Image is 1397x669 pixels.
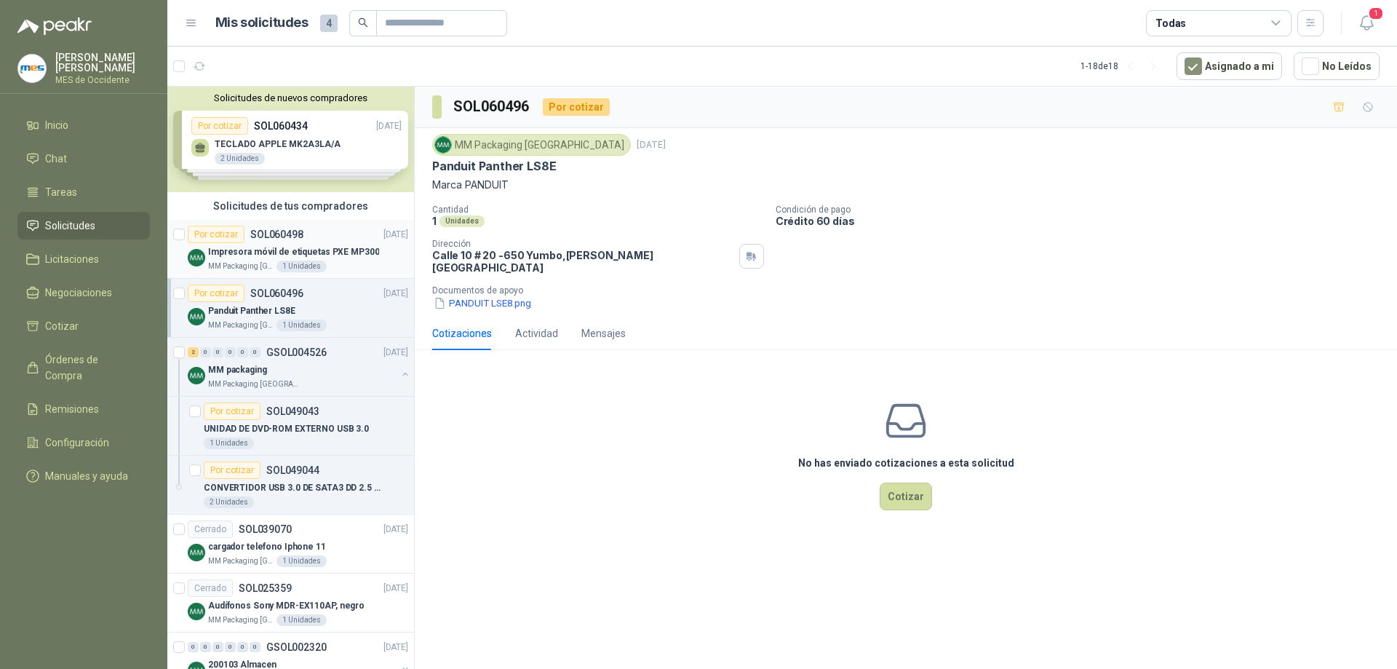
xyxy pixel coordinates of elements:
div: Por cotizar [188,226,244,243]
div: 2 [188,347,199,357]
button: 1 [1353,10,1380,36]
span: Remisiones [45,401,99,417]
p: [DATE] [383,228,408,242]
img: Company Logo [435,137,451,153]
div: 0 [200,347,211,357]
h1: Mis solicitudes [215,12,309,33]
div: 0 [200,642,211,652]
a: Configuración [17,429,150,456]
a: Inicio [17,111,150,139]
div: Por cotizar [188,285,244,302]
img: Company Logo [188,308,205,325]
div: 0 [225,642,236,652]
div: 1 Unidades [276,614,327,626]
p: SOL025359 [239,583,292,593]
p: SOL049044 [266,465,319,475]
span: Tareas [45,184,77,200]
div: MM Packaging [GEOGRAPHIC_DATA] [432,134,631,156]
div: Por cotizar [543,98,610,116]
div: 1 Unidades [276,261,327,272]
p: [DATE] [383,523,408,537]
img: Company Logo [188,367,205,384]
p: Panduit Panther LS8E [432,159,556,174]
div: Por cotizar [204,462,260,479]
span: Chat [45,151,67,167]
a: Tareas [17,178,150,206]
p: Panduit Panther LS8E [208,304,295,318]
div: 0 [225,347,236,357]
p: 1 [432,215,437,227]
div: 1 Unidades [204,438,254,449]
img: Company Logo [188,603,205,620]
span: Negociaciones [45,285,112,301]
a: Solicitudes [17,212,150,240]
p: [DATE] [383,582,408,595]
p: MM Packaging [GEOGRAPHIC_DATA] [208,379,300,390]
div: Todas [1155,15,1186,31]
span: Manuales y ayuda [45,468,128,484]
button: Cotizar [880,483,932,510]
p: CONVERTIDOR USB 3.0 DE SATA3 DD 2.5 HDD - SSD [204,481,385,495]
h3: No has enviado cotizaciones a esta solicitud [798,455,1014,471]
div: 1 Unidades [276,555,327,567]
p: [DATE] [383,346,408,360]
h3: SOL060496 [453,95,531,118]
p: MM Packaging [GEOGRAPHIC_DATA] [208,320,274,331]
div: 0 [237,642,248,652]
p: MM Packaging [GEOGRAPHIC_DATA] [208,555,274,567]
span: search [358,17,368,28]
p: GSOL002320 [266,642,327,652]
div: 2 Unidades [204,496,254,508]
p: MES de Occidente [55,76,150,84]
a: Chat [17,145,150,173]
a: Por cotizarSOL060498[DATE] Company LogoImpresora móvil de etiquetas PXE MP300MM Packaging [GEOGRA... [167,220,414,279]
span: Cotizar [45,318,79,334]
p: MM Packaging [GEOGRAPHIC_DATA] [208,261,274,272]
p: Marca PANDUIT [432,177,1380,193]
div: Actividad [515,325,558,341]
p: SOL060498 [250,229,303,240]
a: Remisiones [17,395,150,423]
a: Por cotizarSOL049043UNIDAD DE DVD-ROM EXTERNO USB 3.01 Unidades [167,397,414,456]
p: Documentos de apoyo [432,285,1391,296]
span: Inicio [45,117,68,133]
div: Mensajes [581,325,626,341]
a: Cotizar [17,312,150,340]
span: 1 [1368,7,1384,20]
p: SOL060496 [250,288,303,298]
div: Cerrado [188,579,233,597]
a: 2 0 0 0 0 0 GSOL004526[DATE] Company LogoMM packagingMM Packaging [GEOGRAPHIC_DATA] [188,344,411,390]
span: Solicitudes [45,218,95,234]
div: Solicitudes de nuevos compradoresPor cotizarSOL060434[DATE] TECLADO APPLE MK2A3LA/A2 UnidadesPor ... [167,87,414,192]
div: 1 - 18 de 18 [1080,55,1165,78]
div: 0 [250,347,260,357]
span: Órdenes de Compra [45,352,136,384]
p: Impresora móvil de etiquetas PXE MP300 [208,245,379,259]
a: CerradoSOL039070[DATE] Company Logocargador telefono Iphone 11MM Packaging [GEOGRAPHIC_DATA]1 Uni... [167,515,414,574]
div: Cerrado [188,520,233,538]
a: Negociaciones [17,279,150,306]
p: SOL039070 [239,524,292,534]
span: Configuración [45,435,109,451]
p: Crédito 60 días [776,215,1391,227]
a: Licitaciones [17,245,150,273]
p: cargador telefono Iphone 11 [208,540,326,554]
div: Unidades [439,215,485,227]
div: 0 [212,347,223,357]
button: PANDUIT LSE8.png [432,296,533,311]
div: 1 Unidades [276,320,327,331]
div: 0 [237,347,248,357]
div: 0 [250,642,260,652]
span: 4 [320,15,338,32]
a: CerradoSOL025359[DATE] Company LogoAudífonos Sony MDR-EX110AP, negroMM Packaging [GEOGRAPHIC_DATA... [167,574,414,633]
a: Manuales y ayuda [17,462,150,490]
img: Company Logo [188,544,205,561]
span: Licitaciones [45,251,99,267]
a: Por cotizarSOL060496[DATE] Company LogoPanduit Panther LS8EMM Packaging [GEOGRAPHIC_DATA]1 Unidades [167,279,414,338]
div: 0 [188,642,199,652]
p: [DATE] [383,287,408,301]
p: MM Packaging [GEOGRAPHIC_DATA] [208,614,274,626]
a: Por cotizarSOL049044CONVERTIDOR USB 3.0 DE SATA3 DD 2.5 HDD - SSD2 Unidades [167,456,414,515]
p: Dirección [432,239,733,249]
p: Cantidad [432,205,764,215]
